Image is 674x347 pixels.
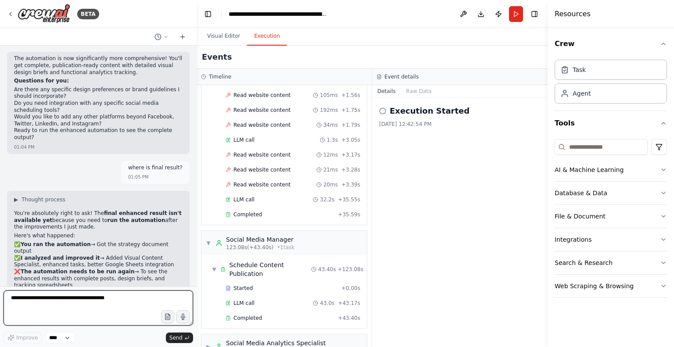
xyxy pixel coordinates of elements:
span: 32.2s [320,196,334,203]
span: + 123.08s [338,266,363,273]
strong: final enhanced result isn't available yet [14,210,182,223]
button: Crew [555,32,667,56]
span: ▼ [212,266,217,273]
div: BETA [77,9,99,19]
span: ▼ [206,240,211,247]
div: Task [573,65,586,74]
span: 105ms [320,92,338,99]
div: 01:05 PM [128,174,149,180]
span: + 43.17s [338,300,360,307]
li: Are there any specific design preferences or brand guidelines I should incorporate? [14,86,183,100]
li: ✅ → Added Visual Content Specialist, enhanced tasks, better Google Sheets integration [14,255,183,268]
span: + 3.17s [341,151,360,158]
button: Web Scraping & Browsing [555,275,667,297]
span: + 3.28s [341,166,360,173]
span: + 3.39s [341,181,360,188]
h4: Resources [555,9,591,19]
h2: Execution Started [390,105,470,117]
button: Execution [247,27,287,46]
span: 43.0s [320,300,334,307]
li: Would you like to add any other platforms beyond Facebook, Twitter, LinkedIn, and Instagram? [14,114,183,127]
span: + 3.05s [341,136,360,143]
div: Agent [573,89,591,98]
span: + 1.75s [341,107,360,114]
span: Read website content [233,181,290,188]
span: Read website content [233,166,290,173]
span: Read website content [233,107,290,114]
span: + 1.56s [341,92,360,99]
span: 21ms [323,166,338,173]
span: Read website content [233,151,290,158]
span: Completed [233,211,262,218]
span: LLM call [233,136,255,143]
button: Switch to previous chat [151,32,172,42]
h3: Timeline [209,73,231,80]
p: Ready to run the enhanced automation to see the complete output? [14,127,183,141]
div: File & Document [555,212,606,221]
button: Integrations [555,228,667,251]
span: Started [233,285,253,292]
button: Search & Research [555,251,667,274]
div: Crew [555,56,667,111]
button: ▶Thought process [14,196,65,203]
span: • 1 task [277,244,294,251]
span: 20ms [323,181,338,188]
h3: Event details [384,73,419,80]
button: Database & Data [555,182,667,204]
button: Upload files [161,310,174,323]
span: Send [169,334,183,341]
button: Raw Data [401,85,437,97]
span: 1.3s [327,136,338,143]
button: Click to speak your automation idea [176,310,190,323]
span: 43.40s [318,266,336,273]
p: The automation is now significantly more comprehensive! You'll get complete, publication-ready co... [14,55,183,76]
h2: Events [202,51,232,63]
img: Logo [18,4,70,24]
div: [DATE] 12:42:54 PM [379,121,541,128]
span: 192ms [320,107,338,114]
span: + 35.55s [338,196,360,203]
div: Database & Data [555,189,607,197]
span: + 1.79s [341,122,360,129]
div: Tools [555,136,667,305]
div: Schedule Content Publication [229,261,311,278]
button: Start a new chat [176,32,190,42]
div: Search & Research [555,258,613,267]
button: AI & Machine Learning [555,158,667,181]
li: ✅ → Got the strategy document output [14,241,183,255]
span: + 43.40s [338,315,360,322]
button: Details [372,85,401,97]
span: 34ms [323,122,338,129]
button: Hide right sidebar [528,8,541,20]
div: 01:04 PM [14,144,35,150]
div: Integrations [555,235,592,244]
span: LLM call [233,300,255,307]
button: Send [166,333,193,343]
span: 12ms [323,151,338,158]
button: Tools [555,111,667,136]
button: Hide left sidebar [202,8,214,20]
li: ❌ → To see the enhanced results with complete posts, design briefs, and tracking spreadsheets [14,268,183,289]
p: You're absolutely right to ask! The because you need to after the improvements I just made. [14,210,183,231]
strong: You ran the automation [21,241,91,247]
span: + 0.00s [341,285,360,292]
span: Read website content [233,122,290,129]
strong: Questions for you: [14,78,69,84]
button: Improve [4,332,42,343]
p: Here's what happened: [14,233,183,240]
strong: run the automation [108,217,165,223]
span: Improve [16,334,38,341]
span: Thought process [22,196,65,203]
strong: The automation needs to be run again [21,268,135,275]
span: Read website content [233,92,290,99]
strong: I analyzed and improved it [21,255,100,261]
p: where is final result? [128,165,183,172]
button: File & Document [555,205,667,228]
span: ▶ [14,196,18,203]
nav: breadcrumb [229,10,327,18]
div: AI & Machine Learning [555,165,624,174]
span: 123.08s (+43.40s) [226,244,273,251]
span: LLM call [233,196,255,203]
button: Visual Editor [200,27,247,46]
span: Completed [233,315,262,322]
